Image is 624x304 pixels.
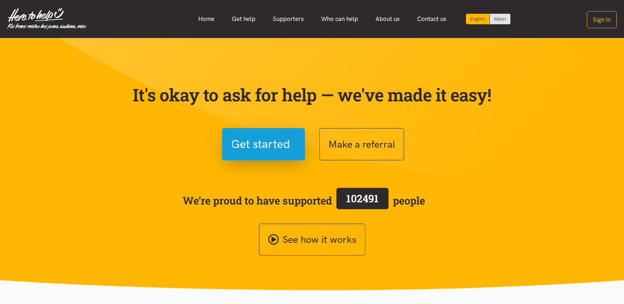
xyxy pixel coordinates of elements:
[231,135,290,153] span: Get started
[131,84,493,105] p: It's okay to ask for help — we've made it easy!
[223,11,264,27] a: Get help
[259,224,365,256] a: See how it works
[183,186,425,215] span: We’re proud to have supported people
[7,8,86,30] img: Home
[190,11,223,27] a: Home
[332,186,393,215] a: 102491
[346,191,379,205] span: 102491
[466,14,490,24] div: Current language
[319,128,404,160] button: Make a referral
[264,11,313,27] a: Supporters
[408,11,455,27] a: Contact us
[222,128,305,160] button: Get started
[466,14,511,24] div: Language toggle
[587,11,617,28] button: Sign in
[313,11,367,27] a: Who can help
[490,14,510,24] a: Switch to Te Reo Māori
[367,11,408,27] a: About us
